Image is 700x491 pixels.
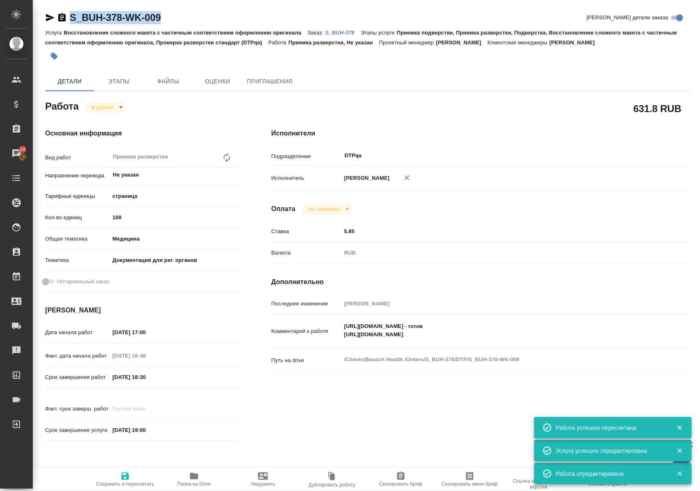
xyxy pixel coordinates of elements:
div: В работе [302,204,352,215]
button: Дублировать работу [297,468,366,491]
span: Файлы [149,76,188,87]
p: Срок завершения услуги [45,426,110,434]
input: ✎ Введи что-нибудь [110,371,181,383]
button: Удалить исполнителя [398,169,416,187]
p: Последнее изменение [271,300,341,308]
p: Общая тематика [45,235,110,243]
textarea: [URL][DOMAIN_NAME] - готов [URL][DOMAIN_NAME] [341,319,656,342]
p: Услуга [45,30,64,36]
h2: Работа [45,98,79,113]
p: Исполнитель [271,174,341,182]
a: 10 [2,143,31,164]
h4: Оплата [271,204,295,214]
button: Закрыть [671,470,688,477]
a: S_BUH-378 [325,29,361,36]
h4: [PERSON_NAME] [45,305,238,315]
p: Тематика [45,256,110,264]
button: Добавить тэг [45,47,63,65]
p: Работа [268,39,288,46]
div: страница [110,189,238,203]
p: Факт. срок заверш. работ [45,405,110,413]
button: Скопировать ссылку [57,13,67,23]
input: ✎ Введи что-нибудь [341,225,656,237]
p: Путь на drive [271,356,341,365]
button: Закрыть [671,424,688,431]
p: Проектный менеджер [379,39,436,46]
h4: Исполнители [271,128,691,138]
p: Дата начала работ [45,328,110,337]
div: Услуга успешно отредактирована [556,447,664,455]
p: Валюта [271,249,341,257]
span: Ссылка на инструкции верстки [509,478,568,490]
p: Направление перевода [45,172,110,180]
p: Тарифные единицы [45,192,110,200]
div: Работа успешно пересчитана [556,424,664,432]
input: Пустое поле [110,350,181,362]
p: [PERSON_NAME] [341,174,390,182]
p: [PERSON_NAME] [436,39,488,46]
span: Скопировать бриф [379,481,422,487]
div: Работа отредактирована [556,470,664,478]
h4: Дополнительно [271,277,691,287]
button: Папка на Drive [160,468,229,491]
input: ✎ Введи что-нибудь [110,424,181,436]
div: RUB [341,246,656,260]
div: Документация для рег. органов [110,253,238,267]
button: В работе [89,104,116,111]
span: Скопировать мини-бриф [442,481,498,487]
h2: Заказ [45,466,72,479]
button: Open [234,174,236,176]
span: Оценки [198,76,237,87]
input: Пустое поле [110,403,181,415]
p: Приемка разверстки, Не указан [288,39,379,46]
button: Скопировать мини-бриф [435,468,504,491]
p: Комментарий к работе [271,327,341,335]
input: ✎ Введи что-нибудь [110,326,181,338]
span: Дублировать работу [309,482,355,488]
button: Ссылка на инструкции верстки [504,468,573,491]
span: Детали [50,76,89,87]
a: S_BUH-378-WK-009 [70,12,161,23]
button: Скопировать бриф [366,468,435,491]
p: Этапы услуги [361,30,397,36]
button: Сохранить и пересчитать [91,468,160,491]
h2: 631.8 RUB [634,101,682,115]
p: Клиентские менеджеры [488,39,550,46]
input: ✎ Введи что-нибудь [110,211,238,223]
span: Уведомить [251,481,275,487]
button: Не оплачена [306,206,343,213]
div: Медицина [110,232,238,246]
button: Скопировать ссылку для ЯМессенджера [45,13,55,23]
span: 10 [15,145,30,154]
span: Папка на Drive [177,481,211,487]
button: Уведомить [229,468,297,491]
p: Вид работ [45,154,110,162]
p: Восстановление сложного макета с частичным соответствием оформлению оригинала [64,30,307,36]
button: Закрыть [671,447,688,454]
span: Этапы [99,76,139,87]
p: Ставка [271,227,341,236]
span: Нотариальный заказ [57,278,109,286]
span: Сохранить и пересчитать [96,481,154,487]
p: Подразделение [271,152,341,161]
input: Пустое поле [341,298,656,310]
p: Заказ: [308,30,325,36]
p: [PERSON_NAME] [549,39,601,46]
p: S_BUH-378 [325,30,361,36]
p: Факт. дата начала работ [45,352,110,360]
button: Open [652,155,653,156]
div: В работе [85,102,126,113]
h4: Основная информация [45,128,238,138]
p: Срок завершения работ [45,373,110,381]
span: Приглашения [247,76,293,87]
span: [PERSON_NAME] детали заказа [587,14,668,22]
textarea: /Clients/Bausch Health /Orders/S_BUH-378/DTP/S_BUH-378-WK-009 [341,353,656,367]
p: Кол-во единиц [45,213,110,222]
